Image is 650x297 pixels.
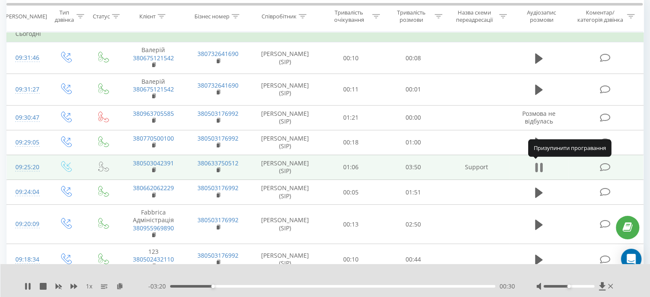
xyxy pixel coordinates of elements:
td: [PERSON_NAME] (SIP) [250,244,320,276]
div: Тип дзвінка [54,9,74,24]
td: 00:44 [382,244,444,276]
span: 1 x [86,282,92,291]
td: Support [444,155,509,179]
td: 00:00 [382,105,444,130]
div: Клієнт [139,12,156,20]
div: 09:18:34 [15,251,38,268]
a: 380732641690 [197,50,238,58]
a: 380503176992 [197,251,238,259]
div: 09:20:09 [15,216,38,232]
td: 01:21 [320,105,382,130]
span: - 03:20 [148,282,170,291]
div: Коментар/категорія дзвінка [575,9,625,24]
div: 09:30:47 [15,109,38,126]
div: 09:25:20 [15,159,38,176]
a: 380503042391 [133,159,174,167]
td: 01:51 [382,180,444,205]
a: 380502432110 [133,255,174,263]
a: 380963705585 [133,109,174,118]
div: Accessibility label [567,285,571,288]
td: 00:11 [320,74,382,105]
a: 380770500100 [133,134,174,142]
td: 03:50 [382,155,444,179]
td: [PERSON_NAME] (SIP) [250,130,320,155]
a: 380732641690 [197,81,238,89]
td: 00:01 [382,74,444,105]
div: Аудіозапис розмови [517,9,567,24]
td: Fabbrica Адміністрація [121,205,185,244]
td: 02:50 [382,205,444,244]
div: Призупинити програвання [528,139,612,156]
td: 00:08 [382,42,444,74]
a: 380503176992 [197,134,238,142]
span: 00:30 [500,282,515,291]
a: 380662062229 [133,184,174,192]
td: 00:10 [320,244,382,276]
div: 09:29:05 [15,134,38,151]
td: 00:13 [320,205,382,244]
td: [PERSON_NAME] (SIP) [250,205,320,244]
td: 01:00 [382,130,444,155]
div: Співробітник [262,12,297,20]
td: Сьогодні [7,25,644,42]
td: [PERSON_NAME] (SIP) [250,155,320,179]
a: 380955969890 [133,224,174,232]
div: [PERSON_NAME] [4,12,47,20]
td: 00:18 [320,130,382,155]
td: Валерій [121,42,185,74]
a: 380675121542 [133,85,174,93]
td: 01:06 [320,155,382,179]
div: 09:24:04 [15,184,38,200]
div: Статус [93,12,110,20]
td: [PERSON_NAME] (SIP) [250,42,320,74]
td: 00:05 [320,180,382,205]
div: Бізнес номер [194,12,229,20]
td: Валерій [121,74,185,105]
div: 09:31:27 [15,81,38,98]
a: 380633750512 [197,159,238,167]
td: [PERSON_NAME] (SIP) [250,74,320,105]
div: 09:31:46 [15,50,38,66]
td: 00:10 [320,42,382,74]
div: Тривалість розмови [390,9,432,24]
div: Назва схеми переадресації [452,9,497,24]
div: Тривалість очікування [328,9,371,24]
span: Розмова не відбулась [522,109,556,125]
td: [PERSON_NAME] (SIP) [250,105,320,130]
td: 123 [121,244,185,276]
div: Open Intercom Messenger [621,249,641,269]
a: 380503176992 [197,184,238,192]
div: Accessibility label [211,285,215,288]
a: 380675121542 [133,54,174,62]
td: [PERSON_NAME] (SIP) [250,180,320,205]
a: 380503176992 [197,216,238,224]
a: 380503176992 [197,109,238,118]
